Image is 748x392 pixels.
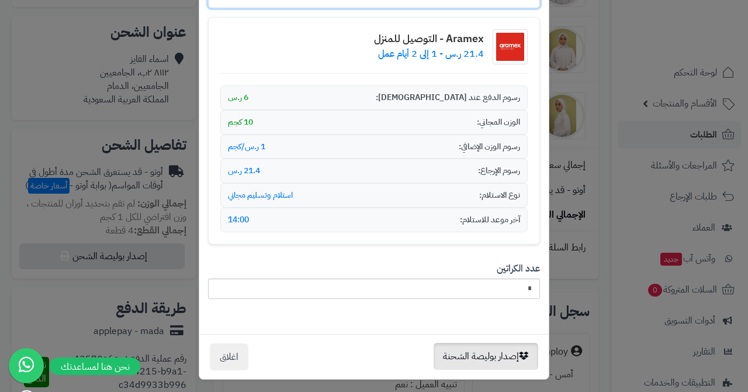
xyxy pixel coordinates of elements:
h4: Aramex - التوصيل للمنزل [374,33,484,44]
span: رسوم الدفع عند [DEMOGRAPHIC_DATA]: [376,92,520,104]
span: 1 ر.س/كجم [228,141,265,153]
button: إصدار بوليصة الشحنة [434,343,538,370]
img: شعار شركة الشحن [493,29,528,64]
span: نوع الاستلام: [479,190,520,201]
span: استلام وتسليم مجاني [228,190,293,201]
span: آخر موعد للاستلام: [460,214,520,226]
span: 6 ر.س [228,92,248,104]
button: اغلاق [210,343,248,370]
span: رسوم الإرجاع: [478,165,520,177]
span: الوزن المجاني: [477,116,520,128]
label: عدد الكراتين [497,262,540,276]
span: 14:00 [228,214,249,226]
span: 21.4 ر.س [228,165,260,177]
span: رسوم الوزن الإضافي: [459,141,520,153]
span: 10 كجم [228,116,253,128]
p: 21.4 ر.س - 1 إلى 2 أيام عمل [374,47,484,61]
